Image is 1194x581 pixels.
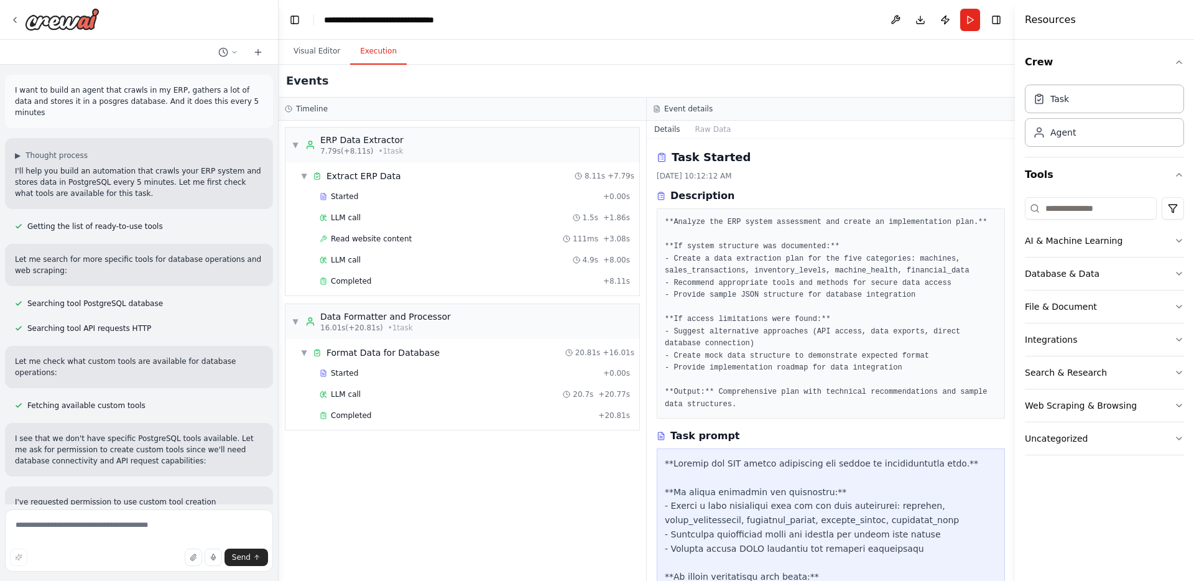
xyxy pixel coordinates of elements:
[598,389,630,399] span: + 20.77s
[378,146,403,156] span: • 1 task
[665,216,997,411] pre: **Analyze the ERP system assessment and create an implementation plan.** **If system structure wa...
[205,549,222,566] button: Click to speak your automation idea
[320,323,383,333] span: 16.01s (+20.81s)
[670,188,734,203] h3: Description
[672,149,751,166] h2: Task Started
[27,323,151,333] span: Searching tool API requests HTTP
[1025,389,1184,422] button: Web Scraping & Browsing
[248,45,268,60] button: Start a new chat
[603,255,630,265] span: + 8.00s
[1025,258,1184,290] button: Database & Data
[1025,399,1137,412] div: Web Scraping & Browsing
[1025,192,1184,465] div: Tools
[320,310,451,323] div: Data Formatter and Processor
[688,121,739,138] button: Raw Data
[1025,267,1099,280] div: Database & Data
[603,192,630,202] span: + 0.00s
[573,389,593,399] span: 20.7s
[15,433,263,467] p: I see that we don't have specific PostgreSQL tools available. Let me ask for permission to create...
[988,11,1005,29] button: Hide right sidebar
[15,356,263,378] p: Let me check what custom tools are available for database operations:
[15,165,263,199] p: I'll help you build an automation that crawls your ERP system and stores data in PostgreSQL every...
[1050,93,1069,105] div: Task
[331,234,412,244] span: Read website content
[647,121,688,138] button: Details
[320,146,373,156] span: 7.79s (+8.11s)
[292,140,299,150] span: ▼
[598,411,630,421] span: + 20.81s
[27,299,163,309] span: Searching tool PostgreSQL database
[331,368,358,378] span: Started
[583,213,598,223] span: 1.5s
[331,389,361,399] span: LLM call
[583,255,598,265] span: 4.9s
[331,255,361,265] span: LLM call
[324,14,434,26] nav: breadcrumb
[331,276,371,286] span: Completed
[603,276,630,286] span: + 8.11s
[320,134,404,146] div: ERP Data Extractor
[1025,45,1184,80] button: Crew
[232,552,251,562] span: Send
[670,429,740,444] h3: Task prompt
[1025,366,1107,379] div: Search & Research
[300,348,308,358] span: ▼
[284,39,350,65] button: Visual Editor
[185,549,202,566] button: Upload files
[326,346,440,359] span: Format Data for Database
[350,39,407,65] button: Execution
[326,170,401,182] span: Extract ERP Data
[15,254,263,276] p: Let me search for more specific tools for database operations and web scraping:
[1025,225,1184,257] button: AI & Machine Learning
[1025,356,1184,389] button: Search & Research
[1025,333,1077,346] div: Integrations
[575,348,601,358] span: 20.81s
[296,104,328,114] h3: Timeline
[15,496,263,530] p: I've requested permission to use custom tool creation capabilities. This will allow me to build t...
[10,549,27,566] button: Improve this prompt
[25,8,99,30] img: Logo
[664,104,713,114] h3: Event details
[15,85,263,118] p: I want to build an agent that crawls in my ERP, gathers a lot of data and stores it in a posgres ...
[1025,12,1076,27] h4: Resources
[292,317,299,327] span: ▼
[608,171,634,181] span: + 7.79s
[388,323,413,333] span: • 1 task
[300,171,308,181] span: ▼
[585,171,605,181] span: 8.11s
[1025,432,1088,445] div: Uncategorized
[1025,235,1122,247] div: AI & Machine Learning
[603,234,630,244] span: + 3.08s
[1025,80,1184,157] div: Crew
[1050,126,1076,139] div: Agent
[1025,300,1097,313] div: File & Document
[1025,157,1184,192] button: Tools
[224,549,268,566] button: Send
[27,221,163,231] span: Getting the list of ready-to-use tools
[657,171,1005,181] div: [DATE] 10:12:12 AM
[573,234,598,244] span: 111ms
[1025,290,1184,323] button: File & Document
[213,45,243,60] button: Switch to previous chat
[286,72,328,90] h2: Events
[286,11,303,29] button: Hide left sidebar
[1025,422,1184,455] button: Uncategorized
[15,151,21,160] span: ▶
[25,151,88,160] span: Thought process
[331,192,358,202] span: Started
[15,151,88,160] button: ▶Thought process
[331,411,371,421] span: Completed
[331,213,361,223] span: LLM call
[603,368,630,378] span: + 0.00s
[1025,323,1184,356] button: Integrations
[27,401,146,411] span: Fetching available custom tools
[603,348,634,358] span: + 16.01s
[603,213,630,223] span: + 1.86s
